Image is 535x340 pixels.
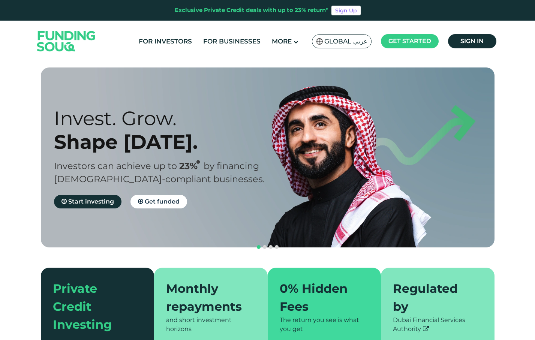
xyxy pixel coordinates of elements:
[145,198,180,205] span: Get funded
[460,37,484,45] span: Sign in
[68,198,114,205] span: Start investing
[54,130,281,154] div: Shape [DATE].
[54,195,121,208] a: Start investing
[393,280,474,316] div: Regulated by
[30,22,103,60] img: Logo
[166,280,247,316] div: Monthly repayments
[137,35,194,48] a: For Investors
[324,37,367,46] span: Global عربي
[331,6,361,15] a: Sign Up
[316,38,323,45] img: SA Flag
[280,280,360,316] div: 0% Hidden Fees
[54,160,177,171] span: Investors can achieve up to
[130,195,187,208] a: Get funded
[393,316,483,334] div: Dubai Financial Services Authority
[262,244,268,250] button: navigation
[201,35,262,48] a: For Businesses
[196,160,200,164] i: 23% IRR (expected) ~ 15% Net yield (expected)
[54,106,281,130] div: Invest. Grow.
[256,244,262,250] button: navigation
[175,6,328,15] div: Exclusive Private Credit deals with up to 23% return*
[53,280,133,334] div: Private Credit Investing
[388,37,431,45] span: Get started
[280,316,369,334] div: The return you see is what you get
[268,244,274,250] button: navigation
[272,37,292,45] span: More
[448,34,496,48] a: Sign in
[274,244,280,250] button: navigation
[166,316,256,334] div: and short investment horizons
[179,160,204,171] span: 23%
